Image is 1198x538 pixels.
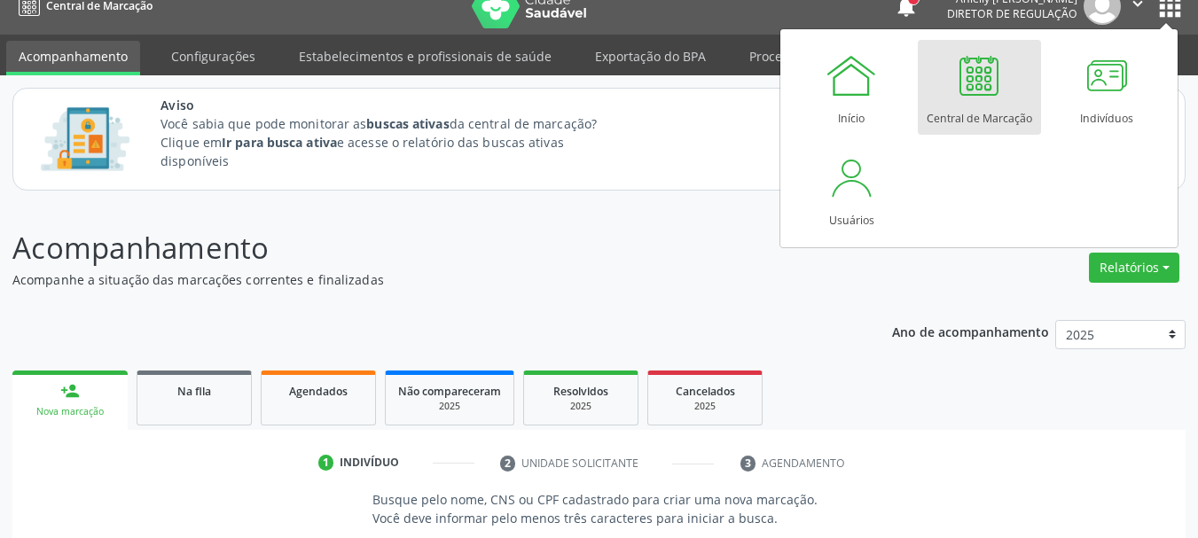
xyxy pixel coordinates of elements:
a: Indivíduos [1045,40,1169,135]
a: Usuários [790,142,913,237]
span: Não compareceram [398,384,501,399]
p: Busque pelo nome, CNS ou CPF cadastrado para criar uma nova marcação. Você deve informar pelo men... [372,490,826,527]
p: Acompanhamento [12,226,834,270]
a: Estabelecimentos e profissionais de saúde [286,41,564,72]
div: 1 [318,455,334,471]
a: Central de Marcação [918,40,1041,135]
div: person_add [60,381,80,401]
a: Procedimentos [737,41,850,72]
div: Indivíduo [340,455,399,471]
div: Nova marcação [25,405,115,418]
div: 2025 [661,400,749,413]
a: Acompanhamento [6,41,140,75]
a: Exportação do BPA [583,41,718,72]
span: Resolvidos [553,384,608,399]
div: 2025 [536,400,625,413]
button: Relatórios [1089,253,1179,283]
span: Aviso [161,96,630,114]
p: Ano de acompanhamento [892,320,1049,342]
span: Diretor de regulação [947,6,1077,21]
strong: buscas ativas [366,115,449,132]
span: Cancelados [676,384,735,399]
img: Imagem de CalloutCard [35,99,136,179]
p: Acompanhe a situação das marcações correntes e finalizadas [12,270,834,289]
a: Configurações [159,41,268,72]
p: Você sabia que pode monitorar as da central de marcação? Clique em e acesse o relatório das busca... [161,114,630,170]
div: 2025 [398,400,501,413]
a: Início [790,40,913,135]
span: Agendados [289,384,348,399]
span: Na fila [177,384,211,399]
strong: Ir para busca ativa [222,134,337,151]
